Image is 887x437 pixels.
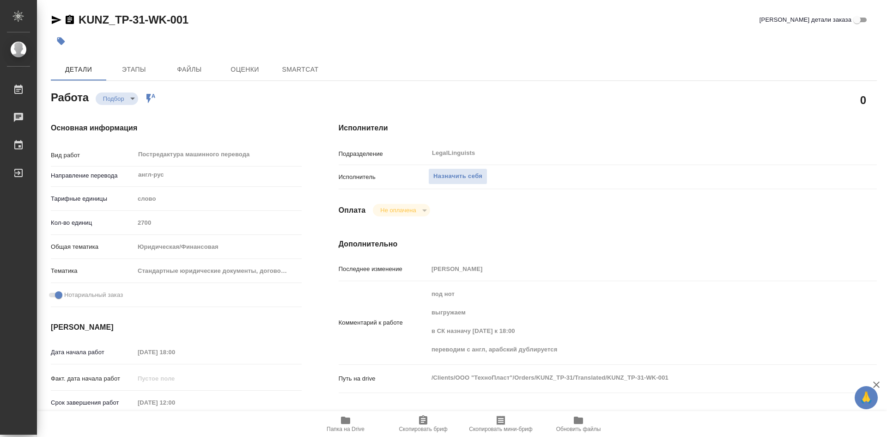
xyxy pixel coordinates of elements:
button: Скопировать ссылку для ЯМессенджера [51,14,62,25]
p: Факт. дата начала работ [51,374,134,383]
p: Исполнитель [339,172,428,182]
div: Подбор [373,204,430,216]
button: Скопировать ссылку [64,14,75,25]
button: Скопировать мини-бриф [462,411,540,437]
span: Скопировать бриф [399,426,447,432]
span: Этапы [112,64,156,75]
a: KUNZ_TP-31-WK-001 [79,13,188,26]
p: Общая тематика [51,242,134,252]
button: Не оплачена [377,206,419,214]
span: 🙏 [858,388,874,407]
div: Подбор [96,92,138,105]
input: Пустое поле [134,216,302,229]
button: Папка на Drive [307,411,384,437]
div: Стандартные юридические документы, договоры, уставы [134,263,302,279]
input: Пустое поле [428,262,832,276]
span: Обновить файлы [556,426,601,432]
h4: Основная информация [51,123,302,134]
h4: Дополнительно [339,239,877,250]
span: Нотариальный заказ [64,290,123,300]
span: Скопировать мини-бриф [469,426,532,432]
button: Подбор [100,95,127,103]
p: Тарифные единицы [51,194,134,203]
p: Вид работ [51,151,134,160]
h4: Оплата [339,205,366,216]
span: Оценки [223,64,267,75]
textarea: под нот выгружаем в СК назначу [DATE] к 18:00 переводим с англ, арабский дублируется [428,286,832,357]
button: Обновить файлы [540,411,617,437]
span: Файлы [167,64,212,75]
span: SmartCat [278,64,322,75]
textarea: /Clients/ООО "ТехноПласт"/Orders/KUNZ_TP-31/Translated/KUNZ_TP-31-WK-001 [428,370,832,386]
button: Назначить себя [428,168,487,185]
div: слово [134,191,302,207]
div: Юридическая/Финансовая [134,239,302,255]
p: Кол-во единиц [51,218,134,228]
input: Пустое поле [134,396,215,409]
p: Последнее изменение [339,265,428,274]
h2: 0 [860,92,866,108]
p: Дата начала работ [51,348,134,357]
h4: [PERSON_NAME] [51,322,302,333]
span: Папка на Drive [327,426,365,432]
button: Скопировать бриф [384,411,462,437]
input: Пустое поле [134,372,215,385]
span: Назначить себя [433,171,482,182]
p: Направление перевода [51,171,134,180]
p: Тематика [51,266,134,276]
span: Детали [56,64,101,75]
p: Подразделение [339,149,428,159]
h2: Работа [51,88,89,105]
h4: Исполнители [339,123,877,134]
p: Срок завершения работ [51,398,134,407]
p: Комментарий к работе [339,318,428,327]
span: [PERSON_NAME] детали заказа [759,15,851,25]
button: Добавить тэг [51,31,71,51]
p: Путь на drive [339,374,428,383]
button: 🙏 [855,386,878,409]
input: Пустое поле [134,345,215,359]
